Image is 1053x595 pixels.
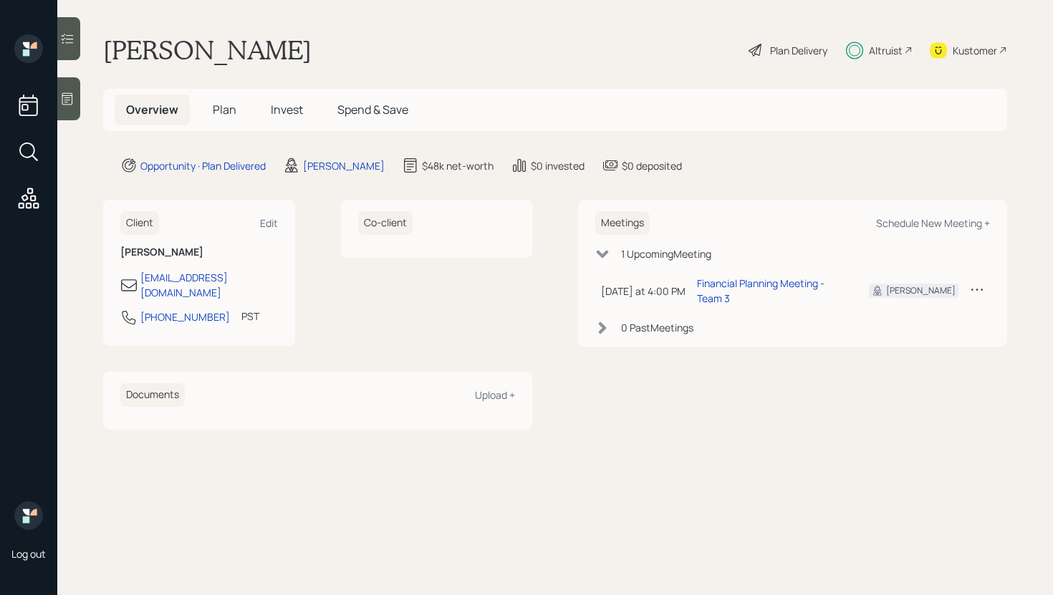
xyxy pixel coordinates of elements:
[770,43,827,58] div: Plan Delivery
[422,158,494,173] div: $48k net-worth
[271,102,303,117] span: Invest
[260,216,278,230] div: Edit
[869,43,903,58] div: Altruist
[241,309,259,324] div: PST
[140,158,266,173] div: Opportunity · Plan Delivered
[886,284,956,297] div: [PERSON_NAME]
[103,34,312,66] h1: [PERSON_NAME]
[14,501,43,530] img: retirable_logo.png
[531,158,585,173] div: $0 invested
[120,246,278,258] h6: [PERSON_NAME]
[120,383,185,407] h6: Documents
[622,158,682,173] div: $0 deposited
[120,211,159,235] h6: Client
[303,158,385,173] div: [PERSON_NAME]
[601,284,686,299] div: [DATE] at 4:00 PM
[11,547,46,561] div: Log out
[876,216,990,230] div: Schedule New Meeting +
[595,211,650,235] h6: Meetings
[140,270,278,300] div: [EMAIL_ADDRESS][DOMAIN_NAME]
[140,309,230,324] div: [PHONE_NUMBER]
[126,102,178,117] span: Overview
[953,43,997,58] div: Kustomer
[213,102,236,117] span: Plan
[358,211,413,235] h6: Co-client
[475,388,515,402] div: Upload +
[697,276,846,306] div: Financial Planning Meeting - Team 3
[337,102,408,117] span: Spend & Save
[621,320,693,335] div: 0 Past Meeting s
[621,246,711,261] div: 1 Upcoming Meeting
